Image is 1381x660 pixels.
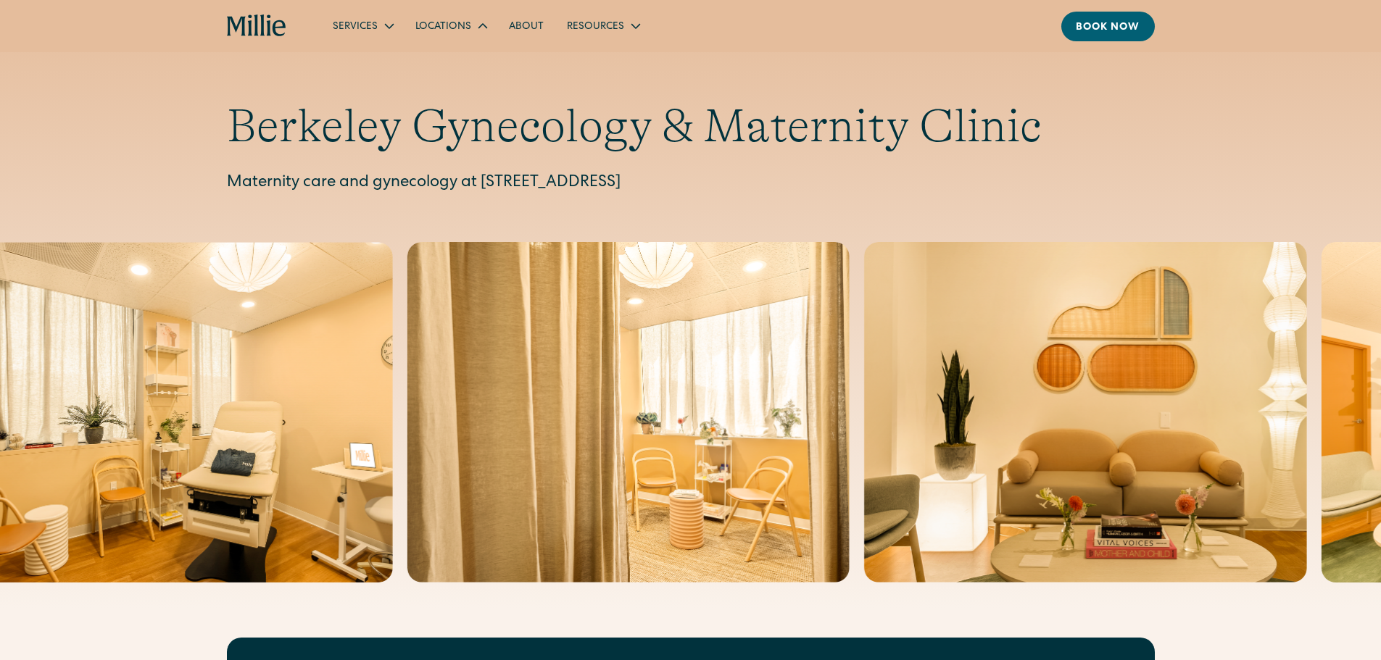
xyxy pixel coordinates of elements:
[321,14,404,38] div: Services
[227,14,287,38] a: home
[415,20,471,35] div: Locations
[1061,12,1155,41] a: Book now
[1076,20,1140,35] div: Book now
[404,14,497,38] div: Locations
[333,20,378,35] div: Services
[227,172,1155,196] p: Maternity care and gynecology at [STREET_ADDRESS]
[227,99,1155,154] h1: Berkeley Gynecology & Maternity Clinic
[497,14,555,38] a: About
[555,14,650,38] div: Resources
[567,20,624,35] div: Resources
